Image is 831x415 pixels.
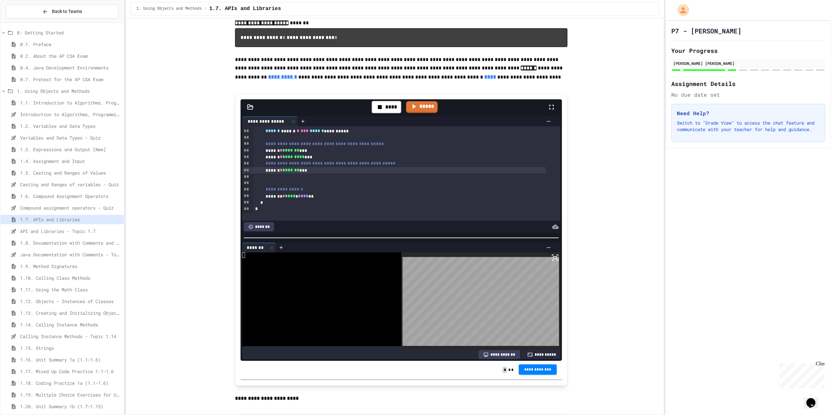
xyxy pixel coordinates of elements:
div: No due date set [671,91,825,99]
span: 1.11. Using the Math Class [20,286,121,293]
span: 1.4. Assignment and Input [20,158,121,165]
button: Back to Teams [6,5,118,18]
div: My Account [671,3,691,18]
span: 0.1. Preface [20,41,121,48]
span: 1.13. Creating and Initializing Objects: Constructors [20,310,121,316]
span: 0: Getting Started [17,29,121,36]
span: Calling Instance Methods - Topic 1.14 [20,333,121,340]
span: 0.4. Java Development Environments [20,64,121,71]
span: 1.12. Objects - Instances of Classes [20,298,121,305]
h3: Need Help? [677,109,820,117]
span: 1.19. Multiple Choice Exercises for Unit 1a (1.1-1.6) [20,391,121,398]
span: 1. Using Objects and Methods [17,88,121,94]
span: 1. Using Objects and Methods [136,6,202,11]
span: 0.7. Pretest for the AP CSA Exam [20,76,121,83]
span: 1.20. Unit Summary 1b (1.7-1.15) [20,403,121,410]
p: Switch to "Grade View" to access the chat feature and communicate with your teacher for help and ... [677,120,820,133]
h2: Your Progress [671,46,825,55]
span: 1.5. Casting and Ranges of Values [20,169,121,176]
span: 1.1. Introduction to Algorithms, Programming, and Compilers [20,99,121,106]
span: 1.7. APIs and Libraries [209,5,281,13]
span: 1.6. Compound Assignment Operators [20,193,121,200]
span: 1.15. Strings [20,345,121,351]
div: [PERSON_NAME] [PERSON_NAME] [673,60,823,66]
span: Casting and Ranges of variables - Quiz [20,181,121,188]
span: API and Libraries - Topic 1.7 [20,228,121,235]
h1: P7 - [PERSON_NAME] [671,26,741,35]
span: Back to Teams [52,8,82,15]
span: 1.8. Documentation with Comments and Preconditions [20,239,121,246]
div: Chat with us now!Close [3,3,45,41]
span: 1.18. Coding Practice 1a (1.1-1.6) [20,380,121,386]
span: 1.16. Unit Summary 1a (1.1-1.6) [20,356,121,363]
span: 1.17. Mixed Up Code Practice 1.1-1.6 [20,368,121,375]
span: 1.9. Method Signatures [20,263,121,270]
iframe: chat widget [777,361,825,388]
span: 1.2. Variables and Data Types [20,123,121,129]
iframe: chat widget [804,389,825,409]
span: Java Documentation with Comments - Topic 1.8 [20,251,121,258]
span: 1.10. Calling Class Methods [20,275,121,281]
span: Variables and Data Types - Quiz [20,134,121,141]
h2: Assignment Details [671,79,825,88]
span: 0.2. About the AP CSA Exam [20,53,121,59]
span: / [204,6,206,11]
span: Compound assignment operators - Quiz [20,204,121,211]
span: Introduction to Algorithms, Programming, and Compilers [20,111,121,118]
span: 1.14. Calling Instance Methods [20,321,121,328]
span: 1.3. Expressions and Output [New] [20,146,121,153]
span: 1.7. APIs and Libraries [20,216,121,223]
